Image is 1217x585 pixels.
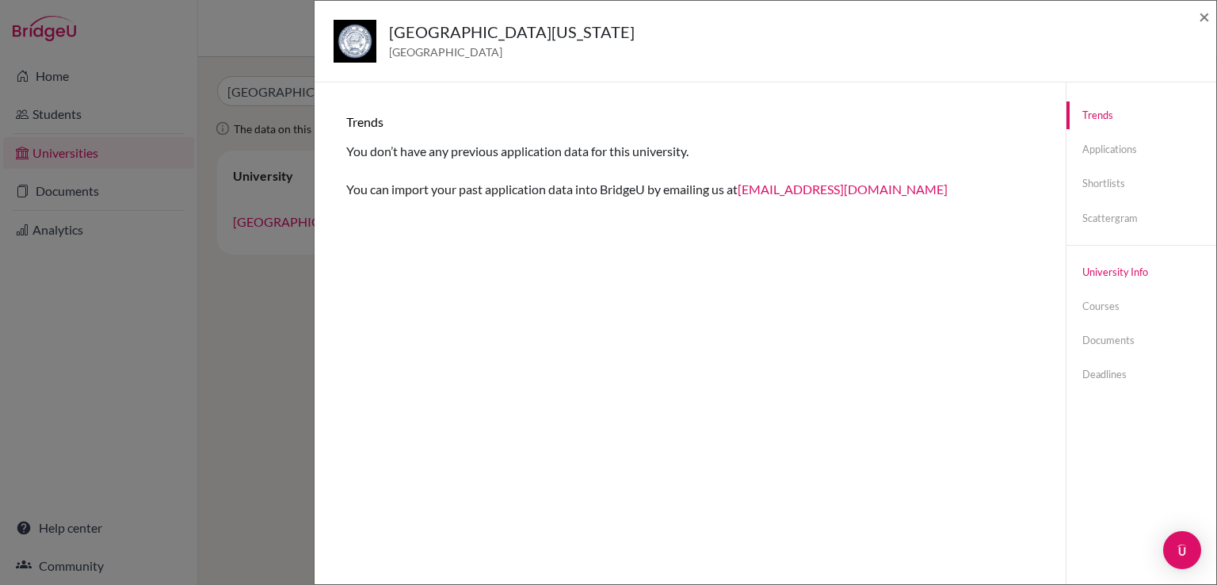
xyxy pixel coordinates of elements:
a: University info [1066,258,1216,286]
button: Close [1199,7,1210,26]
p: You don’t have any previous application data for this university. [346,142,1034,161]
h6: Trends [346,114,1034,129]
a: Deadlines [1066,361,1216,388]
a: Scattergram [1066,205,1216,232]
p: You can import your past application data into BridgeU by emailing us at [346,180,1034,199]
img: us_ill_l_fdlyzs.jpeg [334,20,376,63]
a: Applications [1066,136,1216,163]
a: Shortlists [1066,170,1216,197]
h5: [GEOGRAPHIC_DATA][US_STATE] [389,20,635,44]
span: [GEOGRAPHIC_DATA] [389,44,635,60]
a: Documents [1066,327,1216,354]
a: [EMAIL_ADDRESS][DOMAIN_NAME] [738,182,948,197]
a: Trends [1066,101,1216,129]
div: Open Intercom Messenger [1163,531,1201,569]
span: × [1199,5,1210,28]
a: Courses [1066,292,1216,320]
